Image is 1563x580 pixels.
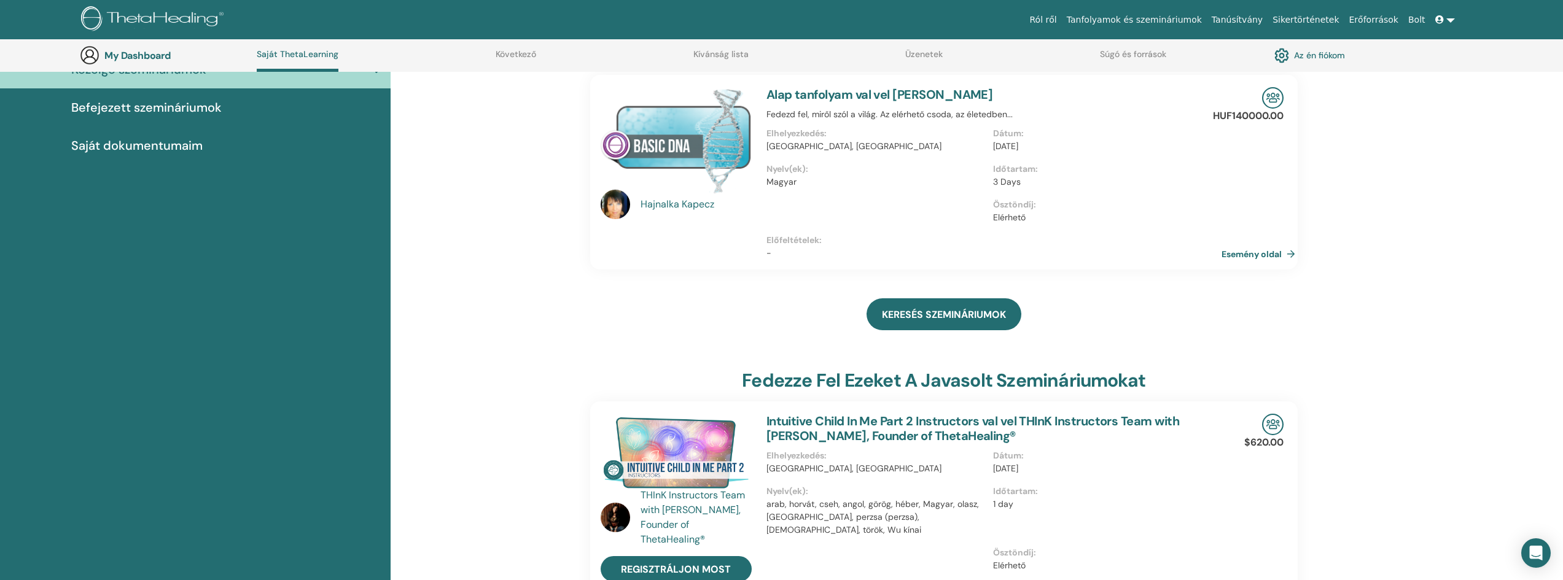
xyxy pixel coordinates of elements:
[1222,245,1300,263] a: Esemény oldal
[766,485,986,498] p: Nyelv(ek) :
[601,87,752,193] img: Alap tanfolyam
[882,308,1006,321] span: KERESÉS SZEMINÁRIUMOK
[742,369,1145,392] h3: Fedezze fel ezeket a javasolt szemináriumokat
[1262,414,1284,435] img: In-Person Seminar
[766,462,986,475] p: [GEOGRAPHIC_DATA], [GEOGRAPHIC_DATA]
[1344,9,1403,31] a: Erőforrások
[1062,9,1207,31] a: Tanfolyamok és szemináriumok
[993,546,1212,559] p: Ösztöndíj :
[766,247,1220,260] p: -
[1213,109,1284,123] p: HUF140000.00
[641,488,754,547] a: THInK Instructors Team with [PERSON_NAME], Founder of ThetaHealing®
[1274,45,1345,66] a: Az én fiókom
[766,449,986,462] p: Elhelyezkedés :
[1274,45,1289,66] img: cog.svg
[993,462,1212,475] p: [DATE]
[641,197,754,212] a: Hajnalka Kapecz
[766,140,986,153] p: [GEOGRAPHIC_DATA], [GEOGRAPHIC_DATA]
[621,563,731,576] span: Regisztráljon most
[693,49,749,69] a: Kívánság lista
[601,190,630,219] img: default.jpg
[80,45,99,65] img: generic-user-icon.jpg
[1244,435,1284,450] p: $620.00
[766,87,993,102] a: Alap tanfolyam val vel [PERSON_NAME]
[993,485,1212,498] p: Időtartam :
[104,50,227,61] h3: My Dashboard
[993,176,1212,188] p: 3 Days
[867,298,1021,330] a: KERESÉS SZEMINÁRIUMOK
[993,559,1212,572] p: Elérhető
[601,503,630,532] img: default.jpg
[905,49,943,69] a: Üzenetek
[1403,9,1430,31] a: Bolt
[993,198,1212,211] p: Ösztöndíj :
[993,163,1212,176] p: Időtartam :
[1521,538,1551,568] div: Open Intercom Messenger
[766,413,1179,444] a: Intuitive Child In Me Part 2 Instructors val vel THInK Instructors Team with [PERSON_NAME], Found...
[1268,9,1344,31] a: Sikertörténetek
[993,127,1212,140] p: Dátum :
[766,108,1220,121] p: Fedezd fel, miről szól a világ. Az elérhető csoda, az életedben...
[1025,9,1062,31] a: Ról ről
[993,140,1212,153] p: [DATE]
[81,6,228,34] img: logo.png
[257,49,338,72] a: Saját ThetaLearning
[766,163,986,176] p: Nyelv(ek) :
[71,136,203,155] span: Saját dokumentumaim
[766,176,986,188] p: Magyar
[993,498,1212,511] p: 1 day
[993,449,1212,462] p: Dátum :
[766,498,986,536] p: arab, horvát, cseh, angol, görög, héber, Magyar, olasz, [GEOGRAPHIC_DATA], perzsa (perzsa), [DEMO...
[993,211,1212,224] p: Elérhető
[1262,87,1284,109] img: In-Person Seminar
[71,98,222,117] span: Befejezett szemináriumok
[766,234,1220,247] p: Előfeltételek :
[601,414,752,492] img: Intuitive Child In Me Part 2 Instructors
[766,127,986,140] p: Elhelyezkedés :
[496,49,536,69] a: Következő
[1207,9,1268,31] a: Tanúsítvány
[1100,49,1166,69] a: Súgó és források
